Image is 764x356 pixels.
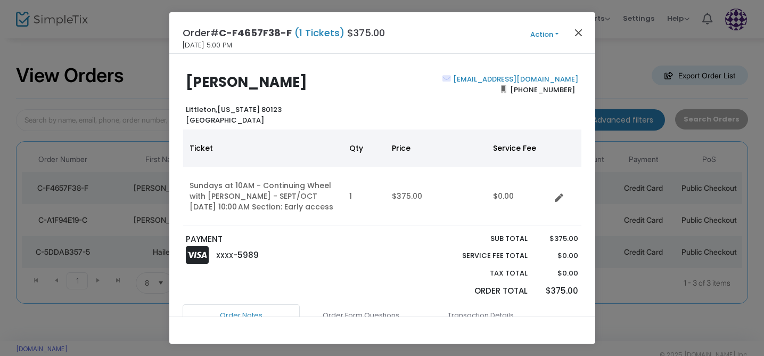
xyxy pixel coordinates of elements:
b: [PERSON_NAME] [186,72,307,92]
span: [DATE] 5:00 PM [183,40,232,51]
span: Littleton, [186,104,217,115]
td: 1 [343,167,385,226]
p: $375.00 [538,285,578,297]
p: Sub total [438,233,528,244]
th: Service Fee [487,130,551,167]
th: Ticket [183,130,343,167]
button: Close [571,26,585,39]
a: [EMAIL_ADDRESS][DOMAIN_NAME] [451,74,578,84]
span: XXXX [216,251,233,260]
p: $0.00 [538,268,578,279]
p: Service Fee Total [438,250,528,261]
td: $0.00 [487,167,551,226]
p: Order Total [438,285,528,297]
p: PAYMENT [186,233,377,246]
th: Qty [343,130,385,167]
a: Order Notes [183,304,300,327]
p: $375.00 [538,233,578,244]
a: Transaction Details [422,304,539,327]
p: Tax Total [438,268,528,279]
span: [PHONE_NUMBER] [506,81,578,98]
td: $375.00 [385,167,487,226]
button: Action [513,29,577,41]
h4: Order# $375.00 [183,26,385,40]
span: (1 Tickets) [292,26,347,39]
a: Order Form Questions [302,304,420,327]
span: C-F4657F38-F [219,26,292,39]
th: Price [385,130,487,167]
span: -5989 [233,249,259,261]
b: [US_STATE] 80123 [GEOGRAPHIC_DATA] [186,104,282,125]
p: $0.00 [538,250,578,261]
div: Data table [183,130,581,226]
td: Sundays at 10AM - Continuing Wheel with [PERSON_NAME] - SEPT/OCT [DATE] 10:00 AM Section: Early a... [183,167,343,226]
